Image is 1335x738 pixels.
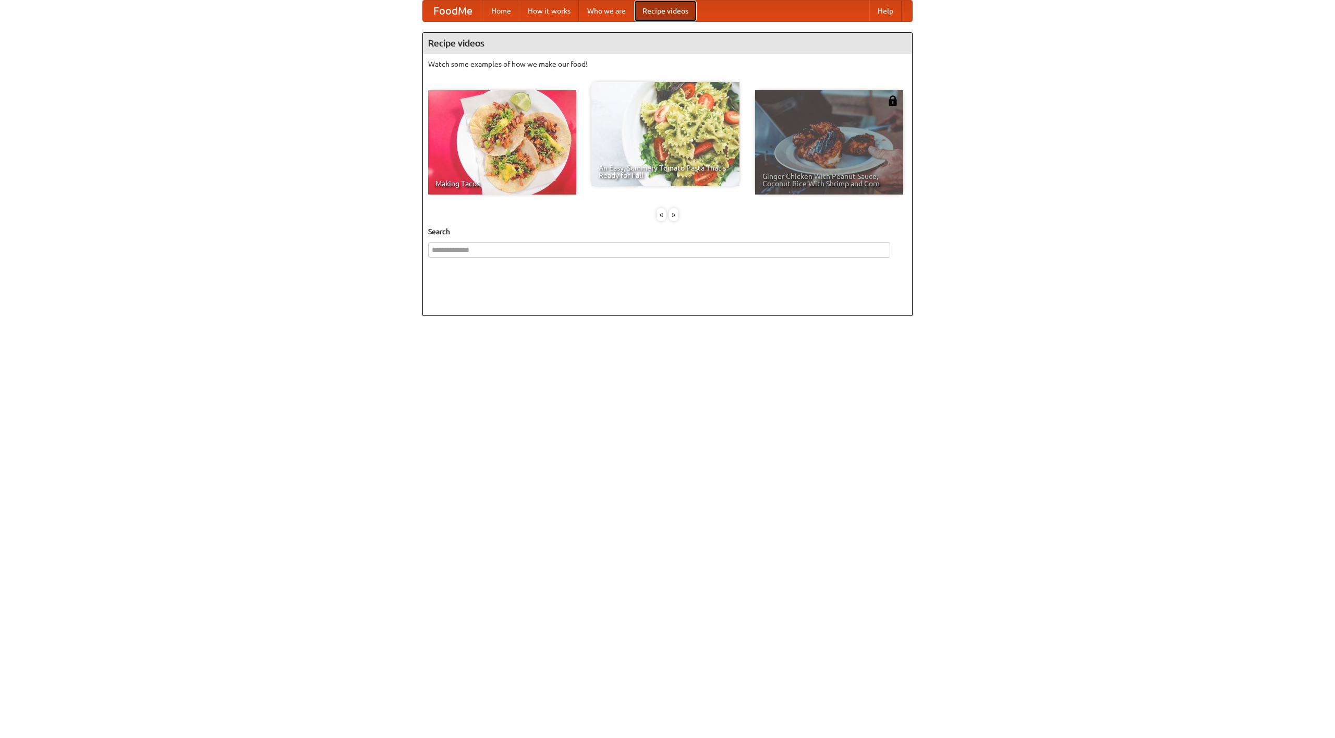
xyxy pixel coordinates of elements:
span: An Easy, Summery Tomato Pasta That's Ready for Fall [599,164,732,179]
a: An Easy, Summery Tomato Pasta That's Ready for Fall [591,82,739,186]
a: Making Tacos [428,90,576,195]
a: Help [869,1,902,21]
a: How it works [519,1,579,21]
a: FoodMe [423,1,483,21]
p: Watch some examples of how we make our food! [428,59,907,69]
h4: Recipe videos [423,33,912,54]
div: » [669,208,678,221]
span: Making Tacos [435,180,569,187]
a: Home [483,1,519,21]
a: Recipe videos [634,1,697,21]
h5: Search [428,226,907,237]
img: 483408.png [888,95,898,106]
a: Who we are [579,1,634,21]
div: « [657,208,666,221]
